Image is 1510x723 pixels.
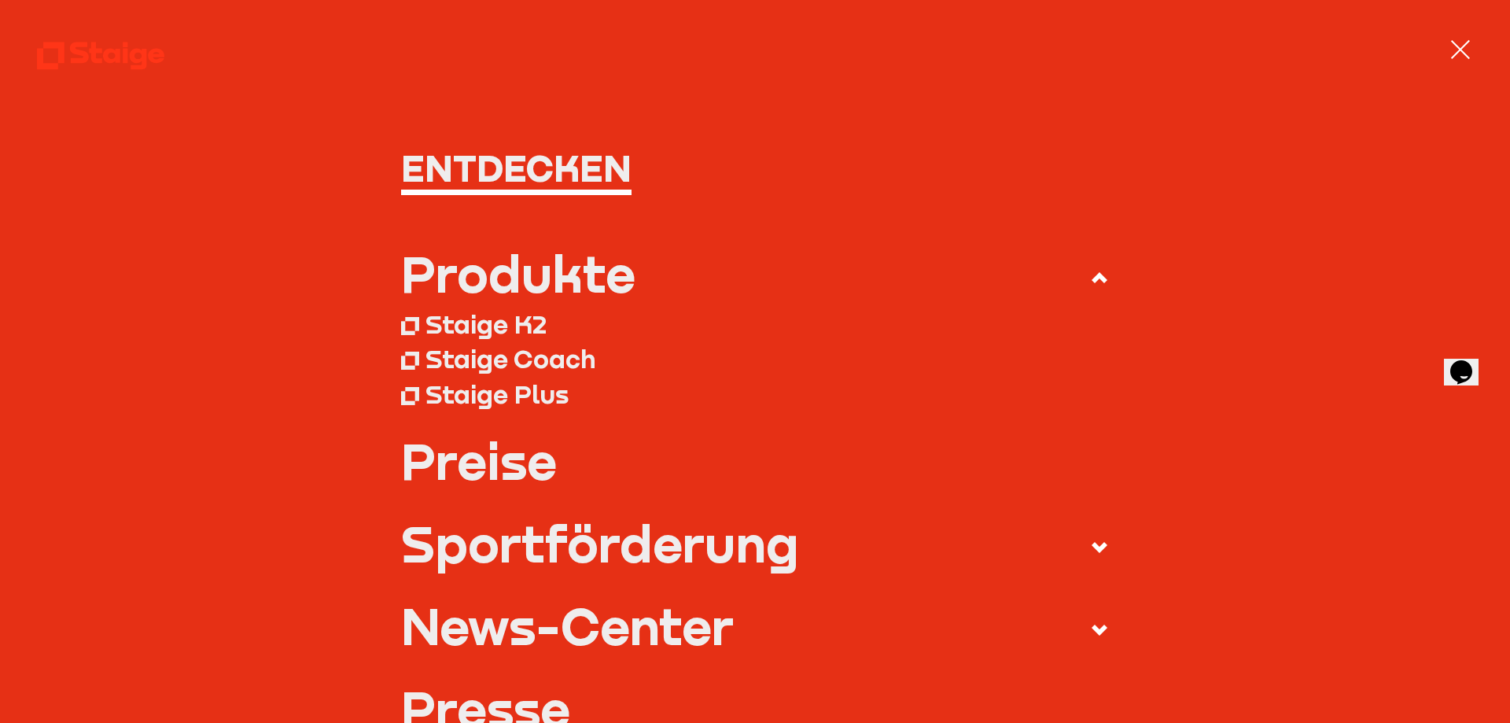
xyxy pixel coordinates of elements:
div: Produkte [401,249,635,298]
div: Staige Coach [425,343,595,374]
iframe: chat widget [1444,338,1494,385]
div: Staige K2 [425,308,547,340]
a: Staige Plus [401,376,1110,411]
div: Sportförderung [401,518,799,568]
div: News-Center [401,601,734,651]
div: Staige Plus [425,378,569,410]
a: Preise [401,436,1110,485]
a: Staige Coach [401,341,1110,377]
a: Staige K2 [401,306,1110,341]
